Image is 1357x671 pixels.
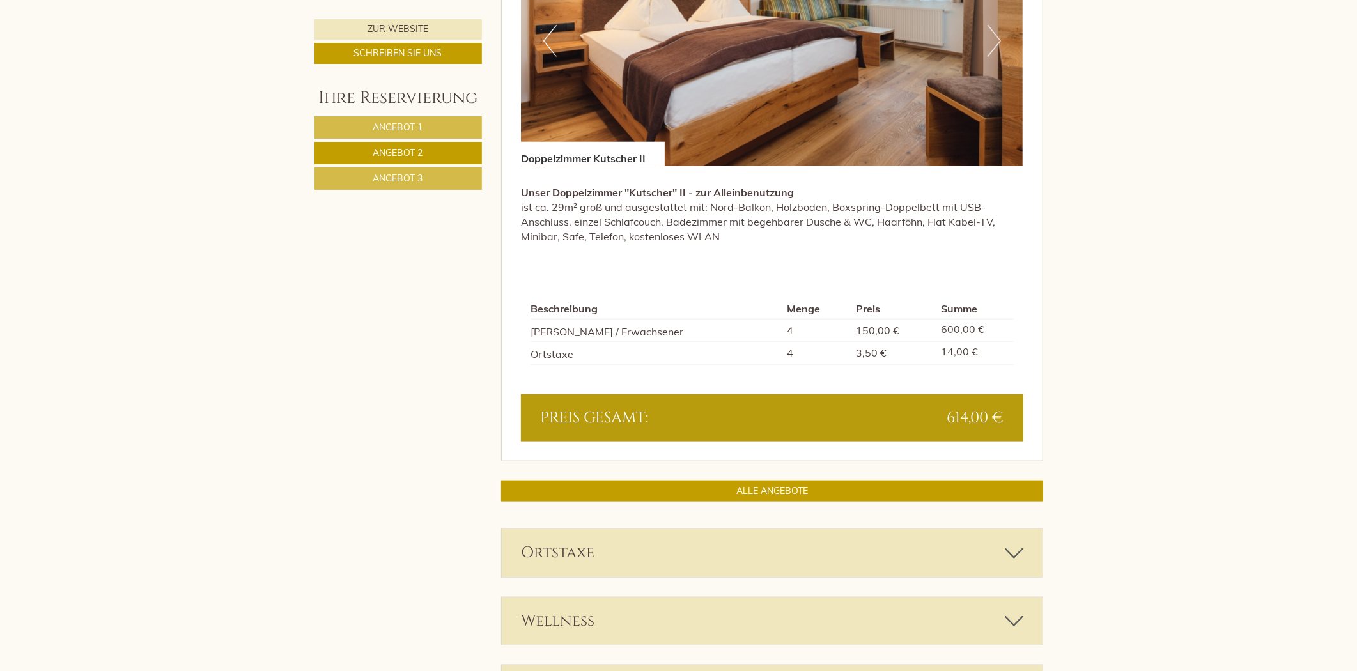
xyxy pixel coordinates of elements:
[531,319,782,342] td: [PERSON_NAME] / Erwachsener
[314,86,482,110] div: Ihre Reservierung
[521,142,665,166] div: Doppelzimmer Kutscher II
[851,299,936,319] th: Preis
[521,185,1023,243] p: ist ca. 29m² groß und ausgestattet mit: Nord-Balkon, Holzboden, Boxspring-Doppelbett mit USB-Ansc...
[314,19,482,40] a: Zur Website
[856,346,887,359] span: 3,50 €
[521,186,794,199] strong: Unser Doppelzimmer "Kutscher" II - zur Alleinbenutzung
[373,121,423,133] span: Angebot 1
[373,147,423,158] span: Angebot 2
[782,342,851,365] td: 4
[936,319,1014,342] td: 600,00 €
[531,299,782,319] th: Beschreibung
[531,407,772,429] div: Preis gesamt:
[543,25,557,57] button: Previous
[936,299,1014,319] th: Summe
[856,324,899,337] span: 150,00 €
[988,25,1001,57] button: Next
[502,598,1043,645] div: Wellness
[531,342,782,365] td: Ortstaxe
[502,529,1043,576] div: Ortstaxe
[314,43,482,64] a: Schreiben Sie uns
[936,342,1014,365] td: 14,00 €
[501,481,1043,502] a: ALLE ANGEBOTE
[947,407,1004,429] span: 614,00 €
[373,173,423,184] span: Angebot 3
[782,299,851,319] th: Menge
[782,319,851,342] td: 4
